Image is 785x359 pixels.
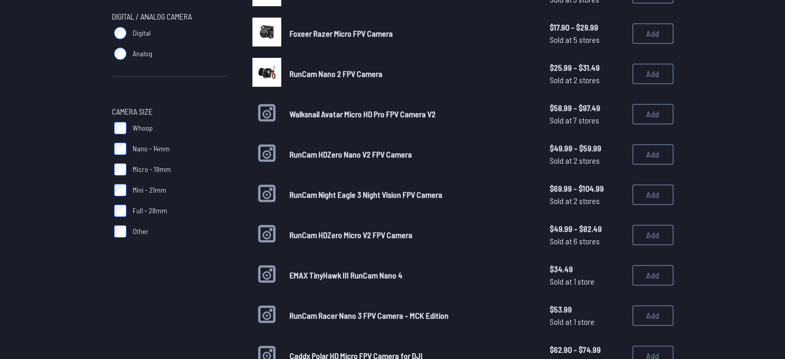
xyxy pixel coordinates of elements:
span: $69.99 - $104.99 [550,182,624,195]
span: Micro - 19mm [133,164,171,175]
span: Digital [133,28,151,38]
span: $49.99 - $82.49 [550,223,624,235]
input: Whoop [114,122,126,134]
span: Analog [133,49,152,59]
button: Add [632,265,674,286]
span: Full - 28mm [133,206,167,216]
span: Sold at 2 stores [550,154,624,167]
a: RunCam HDZero Nano V2 FPV Camera [290,148,533,161]
span: RunCam HDZero Micro V2 FPV Camera [290,230,412,240]
span: Digital / Analog Camera [112,10,192,23]
input: Mini - 21mm [114,184,126,196]
span: RunCam Racer Nano 3 FPV Camera - MCK Edition [290,310,448,320]
span: Sold at 6 stores [550,235,624,247]
span: Sold at 7 stores [550,114,624,127]
span: $49.99 - $59.99 [550,142,624,154]
button: Add [632,64,674,84]
img: image [252,58,281,87]
span: RunCam HDZero Nano V2 FPV Camera [290,149,412,159]
button: Add [632,104,674,124]
span: Sold at 1 store [550,316,624,328]
button: Add [632,144,674,165]
span: Nano - 14mm [133,144,170,154]
a: Walksnail Avatar Micro HD Pro FPV Camera V2 [290,108,533,120]
span: Whoop [133,123,153,133]
span: RunCam Nano 2 FPV Camera [290,69,382,79]
a: Foxeer Razer Micro FPV Camera [290,27,533,40]
span: EMAX TinyHawk III RunCam Nano 4 [290,270,403,280]
span: Other [133,226,149,237]
span: Sold at 5 stores [550,34,624,46]
a: RunCam Night Eagle 3 Night Vision FPV Camera [290,189,533,201]
a: EMAX TinyHawk III RunCam Nano 4 [290,269,533,282]
span: $17.90 - $29.99 [550,21,624,34]
button: Add [632,23,674,44]
button: Add [632,184,674,205]
span: $34.49 [550,263,624,275]
span: $58.99 - $97.49 [550,102,624,114]
span: $25.99 - $31.49 [550,61,624,74]
span: Sold at 2 stores [550,74,624,86]
input: Analog [114,48,126,60]
input: Digital [114,27,126,39]
button: Add [632,305,674,326]
a: image [252,58,281,90]
a: RunCam Nano 2 FPV Camera [290,68,533,80]
input: Nano - 14mm [114,143,126,155]
button: Add [632,225,674,245]
input: Full - 28mm [114,205,126,217]
a: RunCam HDZero Micro V2 FPV Camera [290,229,533,241]
span: RunCam Night Eagle 3 Night Vision FPV Camera [290,190,442,199]
span: Mini - 21mm [133,185,166,195]
span: $53.99 [550,303,624,316]
input: Micro - 19mm [114,163,126,176]
span: Foxeer Razer Micro FPV Camera [290,28,393,38]
span: Camera Size [112,105,153,118]
span: Sold at 1 store [550,275,624,288]
input: Other [114,225,126,238]
span: Sold at 2 stores [550,195,624,207]
span: $62.90 - $74.99 [550,344,624,356]
a: image [252,18,281,50]
a: RunCam Racer Nano 3 FPV Camera - MCK Edition [290,309,533,322]
span: Walksnail Avatar Micro HD Pro FPV Camera V2 [290,109,436,119]
img: image [252,18,281,46]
